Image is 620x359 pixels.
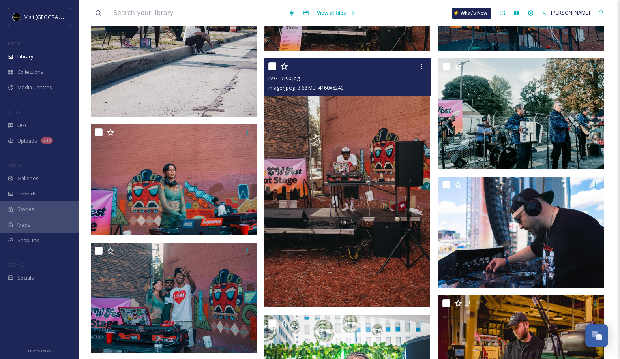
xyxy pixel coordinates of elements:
[268,84,343,91] span: image/jpeg | 3.68 MB | 4160 x 6240
[17,190,37,197] span: Embeds
[17,84,52,91] span: Media Centres
[8,162,26,168] span: WIDGETS
[438,177,604,288] img: DSC07591.jpg
[452,8,491,19] a: What's New
[17,237,39,244] span: SnapLink
[17,205,34,213] span: Stories
[264,58,430,307] img: IMG_0190.jpg
[13,13,21,21] img: VISIT%20DETROIT%20LOGO%20-%20BLACK%20BACKGROUND.png
[109,4,285,22] input: Search your library
[8,262,24,268] span: SOCIALS
[17,274,34,282] span: Socials
[17,53,33,60] span: Library
[585,324,608,347] button: Open Chat
[8,41,22,47] span: MEDIA
[17,221,30,229] span: Maps
[551,9,590,16] span: [PERSON_NAME]
[28,348,51,353] span: Privacy Policy
[17,175,39,182] span: Galleries
[17,137,37,145] span: Uploads
[17,122,28,129] span: UGC
[17,68,43,76] span: Collections
[28,346,51,355] a: Privacy Policy
[91,124,257,235] img: IMG_0254.jpg
[41,137,53,144] div: 338
[538,5,594,21] a: [PERSON_NAME]
[24,13,86,21] span: Visit [GEOGRAPHIC_DATA]
[8,109,25,115] span: COLLECT
[438,58,604,169] img: IMG_0250.jpg
[91,243,257,353] img: IMG_0267.jpg
[268,75,300,82] span: IMG_0190.jpg
[313,5,359,21] a: View all files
